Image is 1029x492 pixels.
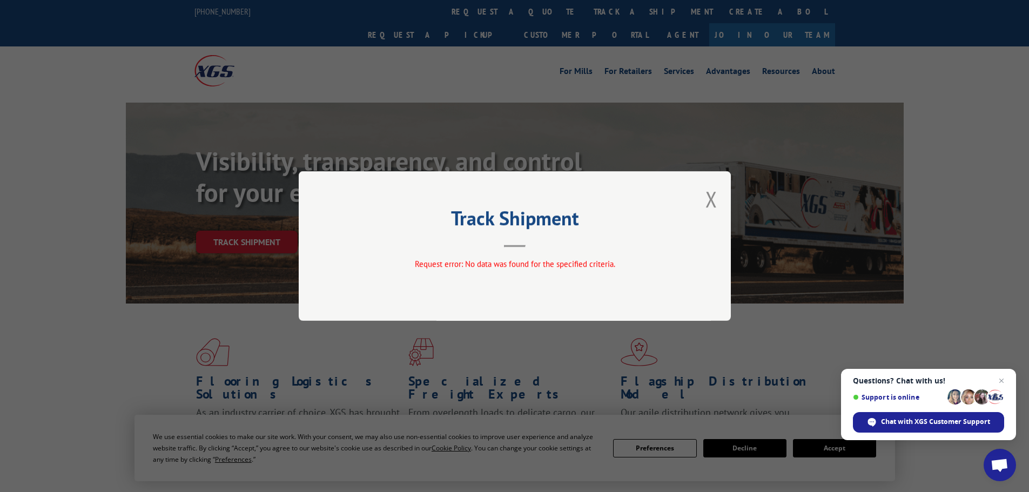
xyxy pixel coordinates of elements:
span: Request error: No data was found for the specified criteria. [414,259,615,269]
span: Close chat [995,374,1008,387]
span: Questions? Chat with us! [853,376,1004,385]
span: Chat with XGS Customer Support [881,417,990,427]
span: Support is online [853,393,944,401]
button: Close modal [705,185,717,213]
div: Chat with XGS Customer Support [853,412,1004,433]
h2: Track Shipment [353,211,677,231]
div: Open chat [984,449,1016,481]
